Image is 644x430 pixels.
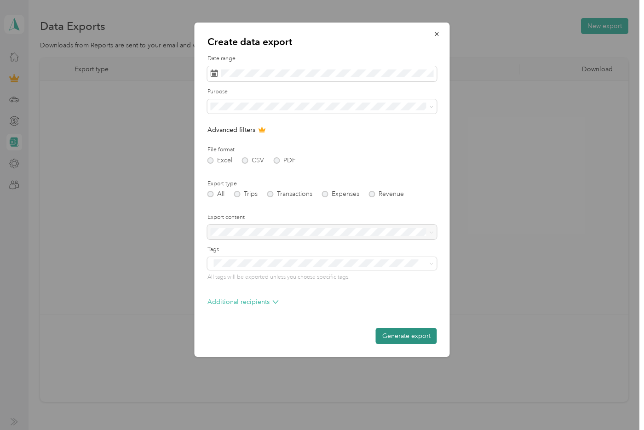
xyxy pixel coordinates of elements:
[207,180,437,188] label: Export type
[207,88,437,96] label: Purpose
[592,378,644,430] iframe: Everlance-gr Chat Button Frame
[207,55,437,63] label: Date range
[207,125,437,135] p: Advanced filters
[207,35,437,48] p: Create data export
[207,246,437,254] label: Tags
[207,213,437,222] label: Export content
[376,328,437,344] button: Generate export
[207,273,437,281] p: All tags will be exported unless you choose specific tags.
[207,146,437,154] label: File format
[207,297,279,307] p: Additional recipients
